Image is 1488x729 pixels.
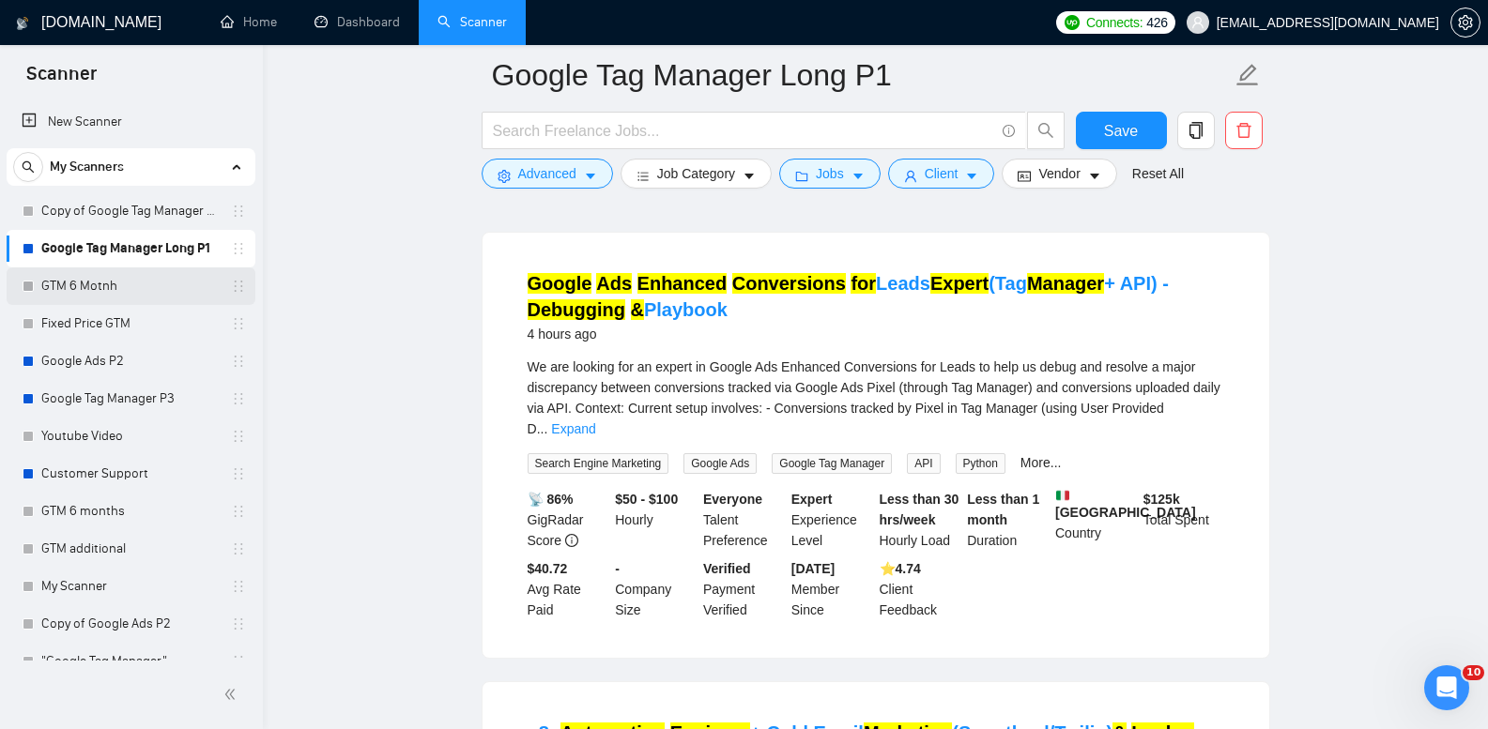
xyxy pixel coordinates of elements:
b: Everyone [703,492,762,507]
b: Expert [791,492,833,507]
a: Google Tag Manager Long P1 [41,230,220,267]
b: 📡 86% [528,492,574,507]
img: logo [16,8,29,38]
img: upwork-logo.png [1065,15,1080,30]
span: holder [231,316,246,331]
span: 10 [1463,665,1484,680]
a: Google Tag Manager P3 [41,380,220,418]
span: holder [231,504,246,519]
input: Scanner name... [492,52,1232,99]
iframe: Intercom live chat [1424,665,1469,710]
button: copy [1177,112,1215,149]
span: edit [1235,63,1260,87]
span: holder [231,391,246,406]
span: user [904,169,917,183]
span: holder [231,616,246,631]
button: folderJobscaret-down [779,159,881,189]
div: Payment Verified [699,558,788,620]
span: holder [231,429,246,444]
mark: Google [528,273,592,294]
button: idcardVendorcaret-down [1002,159,1116,189]
a: GTM 6 Motnh [41,267,220,305]
b: - [615,561,620,576]
b: $ 125k [1143,492,1180,507]
span: user [1191,16,1204,29]
span: info-circle [1003,125,1015,137]
mark: Enhanced [637,273,728,294]
button: barsJob Categorycaret-down [621,159,772,189]
li: New Scanner [7,103,255,141]
img: 🇮🇹 [1056,489,1069,502]
button: settingAdvancedcaret-down [482,159,613,189]
span: My Scanners [50,148,124,186]
li: My Scanners [7,148,255,718]
span: search [14,160,42,174]
span: holder [231,654,246,669]
a: Expand [551,421,595,436]
b: Less than 30 hrs/week [880,492,959,527]
div: Experience Level [788,489,876,551]
span: holder [231,241,246,256]
span: Vendor [1038,163,1080,184]
span: bars [637,169,650,183]
span: ... [537,421,548,436]
div: Member Since [788,558,876,620]
a: Customer Support [41,455,220,493]
span: folder [795,169,808,183]
button: search [1027,112,1065,149]
span: caret-down [743,169,756,183]
div: Total Spent [1140,489,1228,551]
div: Client Feedback [876,558,964,620]
span: Scanner [11,60,112,99]
mark: Expert [930,273,989,294]
div: We are looking for an expert in Google Ads Enhanced Conversions for Leads to help us debug and re... [528,357,1224,439]
b: $50 - $100 [615,492,678,507]
span: Client [925,163,959,184]
span: Python [956,453,1005,474]
mark: for [851,273,876,294]
mark: Conversions [732,273,846,294]
a: Google Ads P2 [41,342,220,380]
span: copy [1178,122,1214,139]
button: search [13,152,43,182]
b: Less than 1 month [967,492,1039,527]
span: caret-down [851,169,865,183]
span: search [1028,122,1064,139]
span: Connects: [1086,12,1143,33]
b: $40.72 [528,561,568,576]
button: userClientcaret-down [888,159,995,189]
span: holder [231,204,246,219]
span: caret-down [965,169,978,183]
span: 426 [1146,12,1167,33]
span: info-circle [565,534,578,547]
b: [DATE] [791,561,835,576]
span: caret-down [584,169,597,183]
div: Company Size [611,558,699,620]
span: Search Engine Marketing [528,453,669,474]
span: holder [231,354,246,369]
a: dashboardDashboard [314,14,400,30]
a: More... [1020,455,1062,470]
a: "Google Tag Manager" [41,643,220,680]
span: Google Tag Manager [772,453,892,474]
span: double-left [223,685,242,704]
span: Google Ads [683,453,757,474]
span: Advanced [518,163,576,184]
button: delete [1225,112,1263,149]
input: Search Freelance Jobs... [493,119,994,143]
span: setting [1451,15,1480,30]
span: caret-down [1088,169,1101,183]
span: delete [1226,122,1262,139]
span: Job Category [657,163,735,184]
div: Avg Rate Paid [524,558,612,620]
div: 4 hours ago [528,323,1224,345]
a: Fixed Price GTM [41,305,220,342]
span: We are looking for an expert in Google Ads Enhanced Conversions for Leads to help us debug and re... [528,359,1220,436]
a: Copy of Google Tag Manager Long P1 [41,192,220,230]
a: Youtube Video [41,418,220,455]
a: Copy of Google Ads P2 [41,605,220,643]
mark: & [631,299,644,320]
span: setting [498,169,511,183]
mark: Manager [1027,273,1104,294]
a: GTM 6 months [41,493,220,530]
